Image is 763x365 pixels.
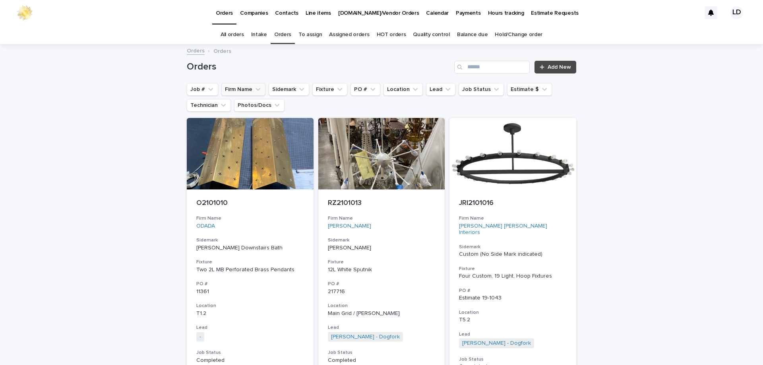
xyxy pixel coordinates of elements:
[328,324,436,331] h3: Lead
[187,83,218,96] button: Job #
[251,25,267,44] a: Intake
[196,281,304,287] h3: PO #
[495,25,542,44] a: Hold/Change order
[328,215,436,222] h3: Firm Name
[457,25,488,44] a: Balance due
[730,6,743,19] div: LD
[187,46,205,55] a: Orders
[312,83,347,96] button: Fixture
[377,25,406,44] a: HOT orders
[459,199,567,208] p: JRI2101016
[459,309,567,316] h3: Location
[462,340,531,347] a: [PERSON_NAME] - Dogfork
[548,64,571,70] span: Add New
[328,288,436,295] p: 217716
[328,350,436,356] h3: Job Status
[213,46,231,55] p: Orders
[351,83,380,96] button: PO #
[187,99,231,112] button: Technician
[196,237,304,243] h3: Sidemark
[328,223,371,230] a: [PERSON_NAME]
[459,266,567,272] h3: Fixture
[196,215,304,222] h3: Firm Name
[274,25,291,44] a: Orders
[459,295,567,301] p: Estimate 19-1043
[196,350,304,356] h3: Job Status
[196,223,215,230] a: ODADA
[459,223,567,236] a: [PERSON_NAME] [PERSON_NAME] Interiors
[459,83,504,96] button: Job Status
[196,310,304,317] p: T1.2
[196,199,304,208] p: O2101010
[413,25,449,44] a: Quality control
[459,317,567,323] p: T5.2
[329,25,369,44] a: Assigned orders
[459,273,567,280] div: Four Custom, 19 Light, Hoop Fixtures
[196,303,304,309] h3: Location
[459,251,567,258] p: Custom (No Side Mark indicated)
[328,281,436,287] h3: PO #
[331,334,400,340] a: [PERSON_NAME] - Dogfork
[459,215,567,222] h3: Firm Name
[383,83,423,96] button: Location
[187,61,451,73] h1: Orders
[459,331,567,338] h3: Lead
[459,288,567,294] h3: PO #
[196,324,304,331] h3: Lead
[328,199,436,208] p: RZ2101013
[196,288,304,295] p: 11361
[199,334,201,340] a: -
[16,5,33,21] img: 0ffKfDbyRa2Iv8hnaAqg
[328,303,436,309] h3: Location
[328,259,436,265] h3: Fixture
[221,83,265,96] button: Firm Name
[196,245,304,251] p: [PERSON_NAME] Downstairs Bath
[196,259,304,265] h3: Fixture
[459,244,567,250] h3: Sidemark
[328,237,436,243] h3: Sidemark
[534,61,576,73] a: Add New
[426,83,455,96] button: Lead
[269,83,309,96] button: Sidemark
[328,357,436,364] p: Completed
[459,356,567,363] h3: Job Status
[298,25,322,44] a: To assign
[221,25,244,44] a: All orders
[328,267,436,273] div: 12L White Sputnik
[328,245,436,251] p: [PERSON_NAME]
[328,310,436,317] p: Main Grid / [PERSON_NAME]
[196,357,304,364] p: Completed
[234,99,285,112] button: Photos/Docs
[196,267,304,273] div: Two 2L MB Perforated Brass Pendants
[507,83,552,96] button: Estimate $
[454,61,530,73] input: Search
